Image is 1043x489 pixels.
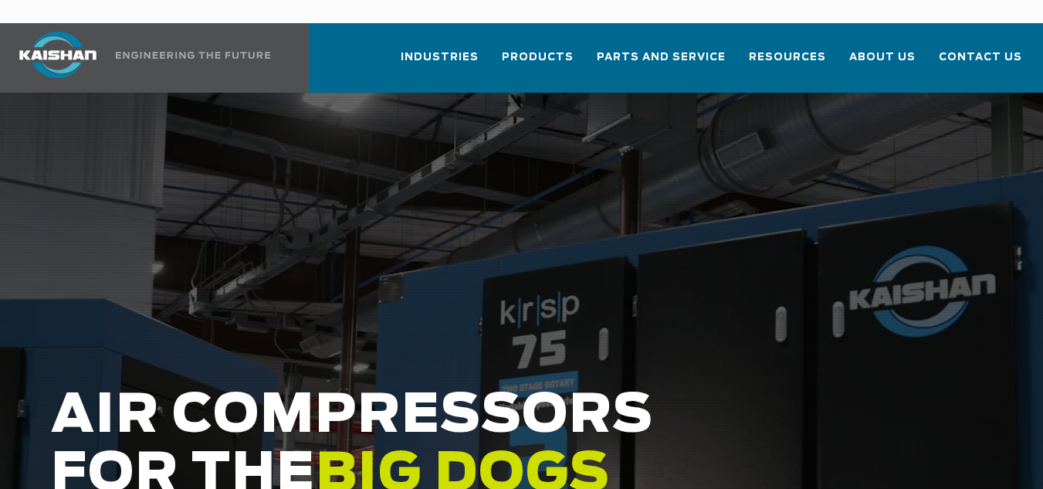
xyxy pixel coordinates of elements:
a: Industries [401,37,479,90]
a: Resources [749,37,826,90]
span: Contact Us [939,49,1022,66]
span: Parts and Service [597,49,726,66]
a: Parts and Service [597,37,726,90]
a: Contact Us [939,37,1022,90]
a: About Us [849,37,916,90]
span: About Us [849,49,916,66]
span: Resources [749,49,826,66]
span: Industries [401,49,479,66]
img: Engineering the future [116,52,270,59]
a: Products [502,37,574,90]
span: Products [502,49,574,66]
